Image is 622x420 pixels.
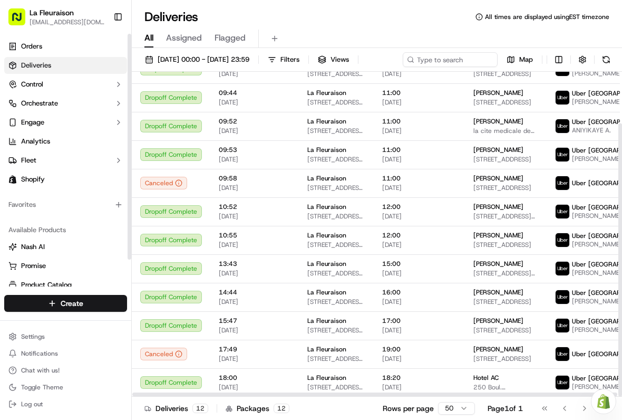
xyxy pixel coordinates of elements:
[4,152,127,169] button: Fleet
[4,133,127,150] a: Analytics
[307,98,365,107] span: [STREET_ADDRESS][PERSON_NAME]
[473,89,523,97] span: [PERSON_NAME]
[307,269,365,278] span: [STREET_ADDRESS][PERSON_NAME]
[473,260,523,268] span: [PERSON_NAME]
[8,175,17,184] img: Shopify logo
[382,146,456,154] span: 11:00
[4,329,127,344] button: Settings
[313,52,354,67] button: Views
[100,207,169,218] span: API Documentation
[21,61,51,70] span: Deliveries
[307,298,365,306] span: [STREET_ADDRESS][PERSON_NAME]
[556,290,569,304] img: uber-new-logo.jpeg
[105,233,128,241] span: Pylon
[219,317,290,325] span: 15:47
[4,114,127,131] button: Engage
[219,288,290,297] span: 14:44
[307,326,365,335] span: [STREET_ADDRESS][PERSON_NAME]
[382,174,456,183] span: 11:00
[21,42,42,51] span: Orders
[219,146,290,154] span: 09:53
[473,345,523,354] span: [PERSON_NAME]
[382,231,456,240] span: 12:00
[21,366,60,375] span: Chat with us!
[11,137,71,146] div: Past conversations
[166,32,202,44] span: Assigned
[219,212,290,221] span: [DATE]
[85,203,173,222] a: 💻API Documentation
[307,155,365,164] span: [STREET_ADDRESS][PERSON_NAME]
[473,184,538,192] span: [STREET_ADDRESS]
[219,269,290,278] span: [DATE]
[93,164,115,172] span: [DATE]
[382,184,456,192] span: [DATE]
[382,317,456,325] span: 17:00
[4,171,127,188] a: Shopify
[382,212,456,221] span: [DATE]
[21,99,58,108] span: Orchestrate
[219,345,290,354] span: 17:49
[30,7,74,18] span: La Fleuraison
[4,57,127,74] a: Deliveries
[21,280,72,290] span: Product Catalog
[307,184,365,192] span: [STREET_ADDRESS][PERSON_NAME]
[307,317,346,325] span: La Fleuraison
[11,42,192,59] p: Welcome 👋
[21,118,44,127] span: Engage
[307,117,346,126] span: La Fleuraison
[219,260,290,268] span: 13:43
[307,288,346,297] span: La Fleuraison
[140,177,187,189] button: Canceled
[382,203,456,211] span: 12:00
[473,146,523,154] span: [PERSON_NAME]
[21,164,30,173] img: 1736555255976-a54dd68f-1ca7-489b-9aae-adbdc363a1c4
[219,117,290,126] span: 09:52
[219,374,290,382] span: 18:00
[519,55,533,64] span: Map
[219,241,290,249] span: [DATE]
[382,355,456,363] span: [DATE]
[307,212,365,221] span: [STREET_ADDRESS][PERSON_NAME]
[382,98,456,107] span: [DATE]
[473,117,523,126] span: [PERSON_NAME]
[11,11,32,32] img: Nash
[163,135,192,148] button: See all
[4,363,127,378] button: Chat with us!
[21,261,46,271] span: Promise
[473,203,523,211] span: [PERSON_NAME]
[30,18,105,26] button: [EMAIL_ADDRESS][DOMAIN_NAME]
[144,32,153,44] span: All
[61,298,83,309] span: Create
[4,295,127,312] button: Create
[158,55,249,64] span: [DATE] 00:00 - [DATE] 23:59
[473,288,523,297] span: [PERSON_NAME]
[556,347,569,361] img: uber-new-logo.jpeg
[473,241,538,249] span: [STREET_ADDRESS]
[219,98,290,107] span: [DATE]
[219,70,290,78] span: [DATE]
[307,70,365,78] span: [STREET_ADDRESS][PERSON_NAME]
[307,355,365,363] span: [STREET_ADDRESS][PERSON_NAME]
[556,233,569,247] img: uber-new-logo.jpeg
[307,174,346,183] span: La Fleuraison
[33,164,85,172] span: [PERSON_NAME]
[11,208,19,217] div: 📗
[488,403,523,414] div: Page 1 of 1
[144,403,208,414] div: Deliveries
[473,127,538,135] span: la cite medicale de medicale de [GEOGRAPHIC_DATA], [STREET_ADDRESS] [STREET_ADDRESS]
[473,231,523,240] span: [PERSON_NAME]
[219,355,290,363] span: [DATE]
[473,155,538,164] span: [STREET_ADDRESS]
[4,397,127,412] button: Log out
[263,52,304,67] button: Filters
[4,4,109,30] button: La Fleuraison[EMAIL_ADDRESS][DOMAIN_NAME]
[4,380,127,395] button: Toggle Theme
[473,326,538,335] span: [STREET_ADDRESS]
[4,38,127,55] a: Orders
[473,298,538,306] span: [STREET_ADDRESS]
[556,119,569,133] img: uber-new-logo.jpeg
[88,164,91,172] span: •
[382,260,456,268] span: 15:00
